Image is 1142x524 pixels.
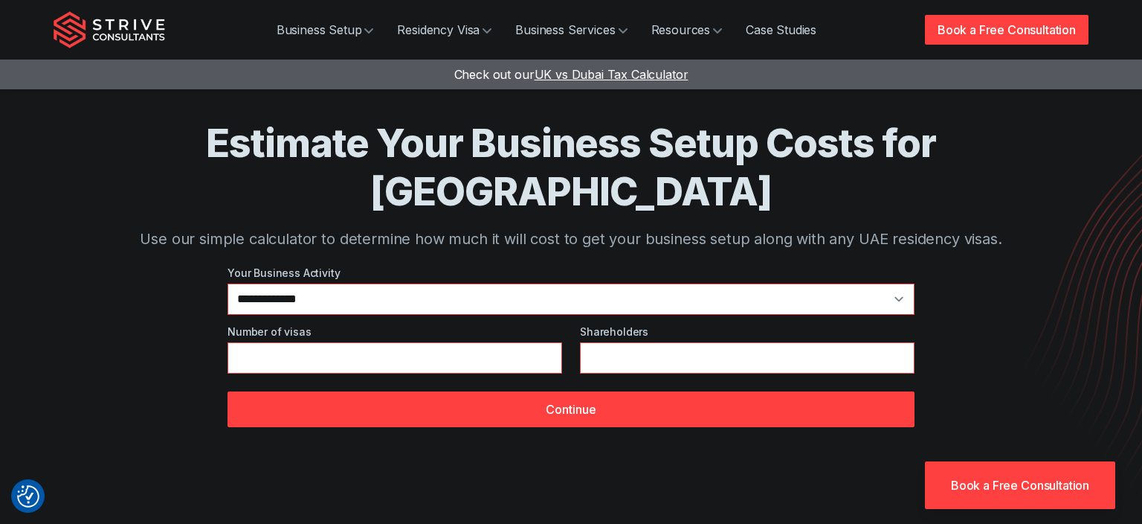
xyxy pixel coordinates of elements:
a: Book a Free Consultation [925,15,1088,45]
p: Use our simple calculator to determine how much it will cost to get your business setup along wit... [113,228,1029,250]
label: Your Business Activity [228,265,914,281]
a: Resources [639,15,735,45]
a: Case Studies [734,15,828,45]
label: Shareholders [580,324,914,339]
a: Residency Visa [385,15,503,45]
button: Continue [228,392,914,427]
h1: Estimate Your Business Setup Costs for [GEOGRAPHIC_DATA] [113,119,1029,216]
a: Business Setup [265,15,386,45]
a: Check out ourUK vs Dubai Tax Calculator [454,67,688,82]
span: UK vs Dubai Tax Calculator [535,67,688,82]
img: Strive Consultants [54,11,165,48]
a: Book a Free Consultation [925,461,1115,509]
img: Revisit consent button [17,485,39,508]
button: Consent Preferences [17,485,39,508]
a: Business Services [503,15,639,45]
label: Number of visas [228,324,562,339]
